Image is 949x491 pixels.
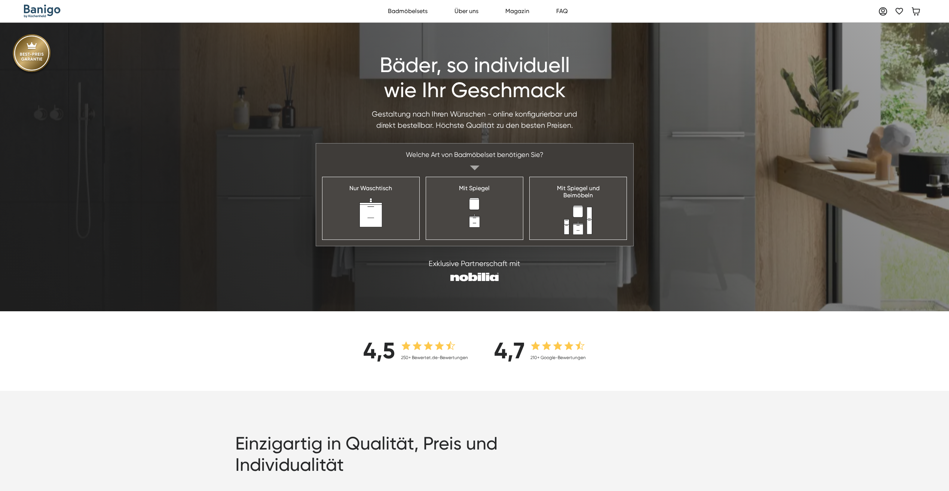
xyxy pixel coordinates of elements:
[459,185,490,192] div: Mit Spiegel
[370,109,579,131] div: Gestaltung nach Ihren Wünschen - online konfigurierbar und direkt bestellbar. Höchste Qualität zu...
[529,177,627,240] a: Mit Spiegel undBeimöbeln
[494,341,586,361] a: 4,7210+ Google-Bewertungen
[322,177,420,240] a: Nur Waschtisch
[400,143,549,166] div: Welche Art von Badmöbelset benötigen Sie?
[349,185,392,192] div: Nur Waschtisch
[426,177,523,240] a: Mit Spiegel
[450,4,483,19] a: Über uns
[384,4,432,19] a: Badmöbelsets
[429,258,520,269] div: Exklusive Partnerschaft mit
[235,433,523,476] h2: Einzigartig in Qualität, Preis und Individualität
[401,354,468,361] div: 250+ Bewertet.de-Bewertungen
[557,185,600,199] div: Mit Spiegel und Beimöbeln
[24,4,61,18] a: home
[363,342,395,360] div: 4,5
[552,4,572,19] a: FAQ
[501,4,533,19] a: Magazin
[494,342,524,360] div: 4,7
[363,341,468,361] a: 4,5250+ Bewertet.de-Bewertungen
[530,354,586,361] div: 210+ Google-Bewertungen
[370,53,579,103] h1: Bäder, so individuell wie Ihr Geschmack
